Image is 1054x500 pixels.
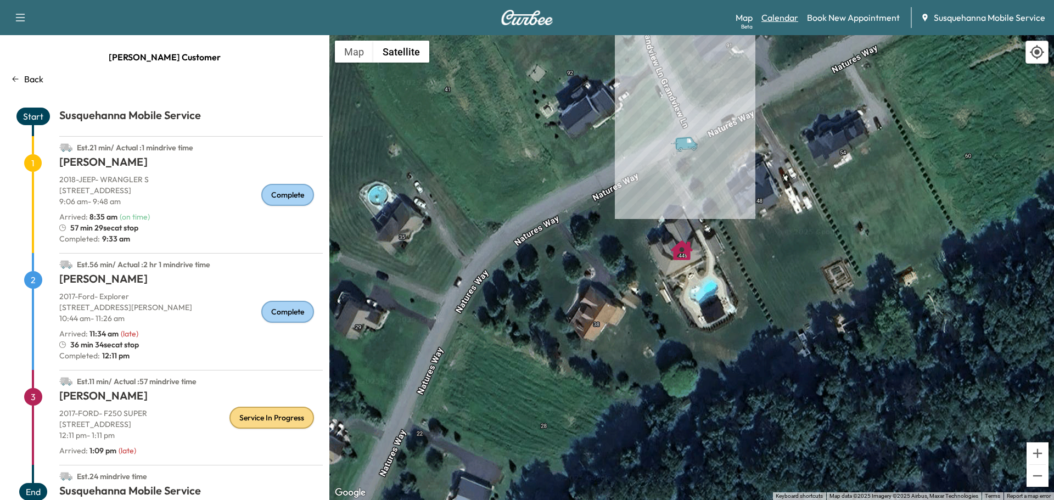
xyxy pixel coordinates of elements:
p: [STREET_ADDRESS] [59,419,323,430]
span: Est. 56 min / Actual : 2 hr 1 min drive time [77,260,210,269]
a: MapBeta [736,11,753,24]
span: 2 [24,271,42,289]
p: Arrived : [59,445,116,456]
gmp-advanced-marker: Van [670,125,708,144]
span: 57 min 29sec at stop [70,222,138,233]
img: Curbee Logo [501,10,553,25]
div: Complete [261,184,314,206]
p: 12:11 pm - 1:11 pm [59,430,323,441]
button: Show street map [335,41,373,63]
span: ( on time ) [120,212,150,222]
span: 8:35 am [89,212,117,222]
p: [STREET_ADDRESS] [59,185,323,196]
div: Complete [261,301,314,323]
span: Map data ©2025 Imagery ©2025 Airbus, Maxar Technologies [829,493,978,499]
span: ( late ) [121,329,138,339]
span: Est. 24 min drive time [77,471,147,481]
p: [STREET_ADDRESS][PERSON_NAME] [59,302,323,313]
p: 9:06 am - 9:48 am [59,196,323,207]
span: 12:11 pm [100,350,130,361]
div: Beta [741,23,753,31]
span: 1:09 pm [89,446,116,456]
span: Est. 21 min / Actual : 1 min drive time [77,143,193,153]
span: Start [16,108,50,125]
p: Arrived : [59,211,117,222]
h1: Susquehanna Mobile Service [59,108,323,127]
p: Back [24,72,43,86]
span: ( late ) [119,446,136,456]
h1: [PERSON_NAME] [59,154,323,174]
p: Completed: [59,350,323,361]
h1: [PERSON_NAME] [59,388,323,408]
img: Google [332,486,368,500]
p: Completed: [59,233,323,244]
gmp-advanced-marker: PRESTON EBERLY [671,234,693,256]
span: 3 [24,388,42,406]
p: 2018 - JEEP - WRANGLER S [59,174,323,185]
span: [PERSON_NAME] Customer [109,46,221,68]
span: 9:33 am [100,233,130,244]
span: 11:34 am [89,329,119,339]
div: Recenter map [1025,41,1049,64]
h1: [PERSON_NAME] [59,271,323,291]
button: Zoom out [1027,465,1049,487]
button: Show satellite imagery [373,41,429,63]
p: 2017 - FORD - F250 SUPER [59,408,323,419]
span: 1 [24,154,42,172]
span: Susquehanna Mobile Service [934,11,1045,24]
a: Terms (opens in new tab) [985,493,1000,499]
button: Keyboard shortcuts [776,492,823,500]
a: Report a map error [1007,493,1051,499]
a: Book New Appointment [807,11,900,24]
button: Zoom in [1027,442,1049,464]
div: Service In Progress [229,407,314,429]
span: 36 min 34sec at stop [70,339,139,350]
a: Open this area in Google Maps (opens a new window) [332,486,368,500]
p: Arrived : [59,328,119,339]
p: 10:44 am - 11:26 am [59,313,323,324]
a: Calendar [761,11,798,24]
span: Est. 11 min / Actual : 57 min drive time [77,377,197,386]
p: 2017 - Ford - Explorer [59,291,323,302]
